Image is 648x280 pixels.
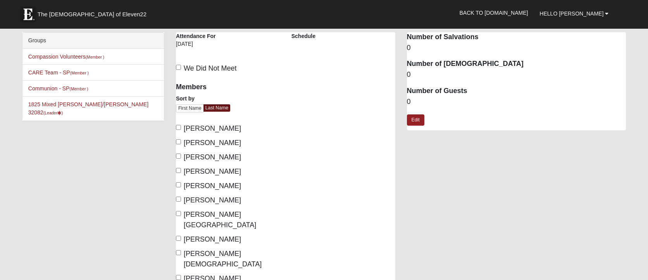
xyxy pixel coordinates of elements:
[184,153,241,161] span: [PERSON_NAME]
[176,40,222,53] div: [DATE]
[407,32,626,42] dt: Number of Salvations
[176,104,204,112] a: First Name
[176,125,181,130] input: [PERSON_NAME]
[534,4,614,23] a: Hello [PERSON_NAME]
[176,168,181,173] input: [PERSON_NAME]
[184,139,241,147] span: [PERSON_NAME]
[184,168,241,175] span: [PERSON_NAME]
[176,154,181,159] input: [PERSON_NAME]
[203,104,230,112] a: Last Name
[454,3,534,22] a: Back to [DOMAIN_NAME]
[176,211,181,216] input: [PERSON_NAME][GEOGRAPHIC_DATA]
[22,33,164,49] div: Groups
[176,236,181,241] input: [PERSON_NAME]
[16,3,171,22] a: The [DEMOGRAPHIC_DATA] of Eleven22
[176,139,181,144] input: [PERSON_NAME]
[69,86,88,91] small: (Member )
[184,250,262,268] span: [PERSON_NAME][DEMOGRAPHIC_DATA]
[407,70,626,80] dd: 0
[28,101,148,116] a: 1825 Mixed [PERSON_NAME]/[PERSON_NAME] 32082(Leader)
[86,55,104,59] small: (Member )
[184,211,256,229] span: [PERSON_NAME][GEOGRAPHIC_DATA]
[539,10,603,17] span: Hello [PERSON_NAME]
[43,111,63,115] small: (Leader )
[176,182,181,187] input: [PERSON_NAME]
[184,64,237,72] span: We Did Not Meet
[291,32,315,40] label: Schedule
[176,65,181,70] input: We Did Not Meet
[176,250,181,255] input: [PERSON_NAME][DEMOGRAPHIC_DATA]
[38,10,146,18] span: The [DEMOGRAPHIC_DATA] of Eleven22
[407,59,626,69] dt: Number of [DEMOGRAPHIC_DATA]
[176,32,216,40] label: Attendance For
[28,54,104,60] a: Compassion Volunteers(Member )
[176,95,195,102] label: Sort by
[184,182,241,190] span: [PERSON_NAME]
[28,69,89,76] a: CARE Team - SP(Member )
[184,235,241,243] span: [PERSON_NAME]
[28,85,88,92] a: Communion - SP(Member )
[407,114,424,126] a: Edit
[184,196,241,204] span: [PERSON_NAME]
[70,71,89,75] small: (Member )
[407,97,626,107] dd: 0
[407,43,626,53] dd: 0
[184,124,241,132] span: [PERSON_NAME]
[176,83,280,92] h4: Members
[20,7,36,22] img: Eleven22 logo
[176,197,181,202] input: [PERSON_NAME]
[407,86,626,96] dt: Number of Guests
